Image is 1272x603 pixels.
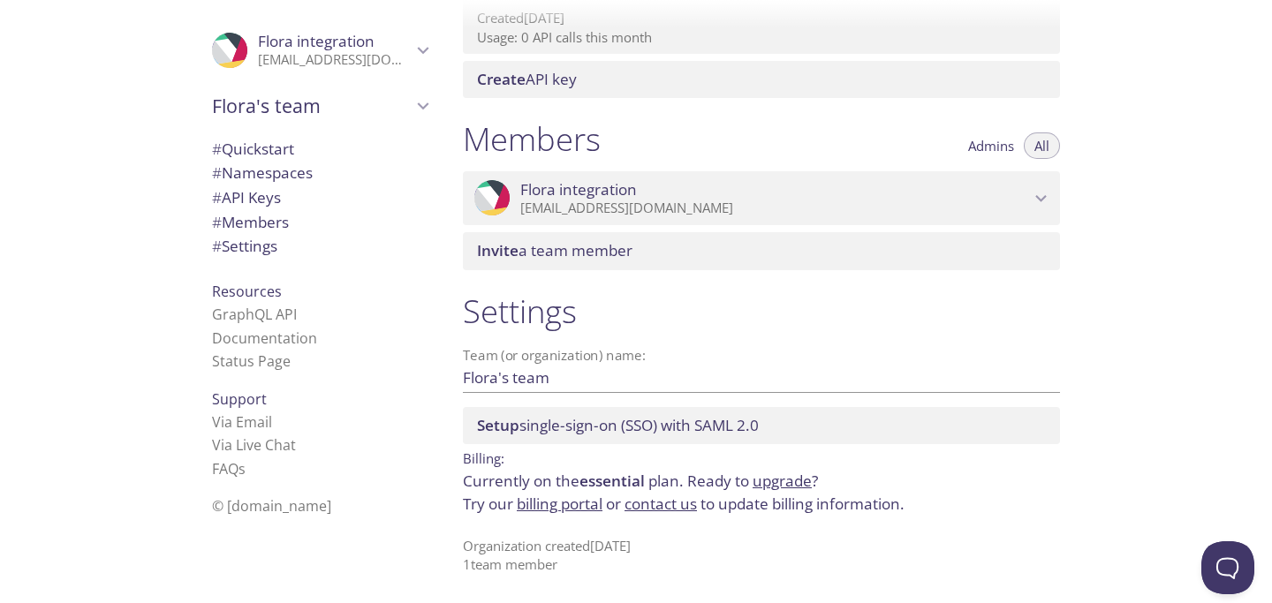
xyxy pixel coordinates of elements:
a: Via Live Chat [212,435,296,455]
span: # [212,236,222,256]
span: a team member [477,240,632,260]
div: API Keys [198,185,442,210]
span: Settings [212,236,277,256]
h1: Settings [463,291,1060,331]
span: © [DOMAIN_NAME] [212,496,331,516]
button: All [1024,132,1060,159]
div: Flora integration [463,171,1060,226]
span: Ready to ? [687,471,818,491]
a: Status Page [212,351,291,371]
div: Team Settings [198,234,442,259]
label: Team (or organization) name: [463,349,647,362]
span: Setup [477,415,519,435]
div: Quickstart [198,137,442,162]
p: [EMAIL_ADDRESS][DOMAIN_NAME] [258,51,412,69]
span: Namespaces [212,162,313,183]
span: # [212,162,222,183]
p: Organization created [DATE] 1 team member [463,537,1060,575]
span: API Keys [212,187,281,207]
div: Setup SSO [463,407,1060,444]
span: Flora's team [212,94,412,118]
p: Currently on the plan. [463,470,1060,515]
a: contact us [625,494,697,514]
a: FAQ [212,459,246,479]
span: s [238,459,246,479]
a: Documentation [212,328,317,348]
span: Flora integration [520,180,637,200]
div: Flora's team [198,83,442,129]
div: Flora integration [198,21,442,79]
span: # [212,139,222,159]
span: Quickstart [212,139,294,159]
div: Namespaces [198,161,442,185]
span: API key [477,69,577,89]
p: Billing: [463,444,1060,470]
div: Create API Key [463,61,1060,98]
a: upgrade [753,471,812,491]
div: Members [198,210,442,235]
p: [EMAIL_ADDRESS][DOMAIN_NAME] [520,200,1030,217]
a: billing portal [517,494,602,514]
span: Flora integration [258,31,375,51]
span: Support [212,389,267,409]
span: Members [212,212,289,232]
span: Resources [212,282,282,301]
span: Try our or to update billing information. [463,494,905,514]
p: Usage: 0 API calls this month [477,28,1046,47]
a: GraphQL API [212,305,297,324]
iframe: Help Scout Beacon - Open [1201,541,1254,594]
h1: Members [463,119,601,159]
div: Invite a team member [463,232,1060,269]
button: Admins [958,132,1025,159]
span: Invite [477,240,519,260]
span: single-sign-on (SSO) with SAML 2.0 [477,415,759,435]
span: essential [579,471,645,491]
span: # [212,212,222,232]
span: Create [477,69,526,89]
a: Via Email [212,412,272,432]
span: # [212,187,222,207]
